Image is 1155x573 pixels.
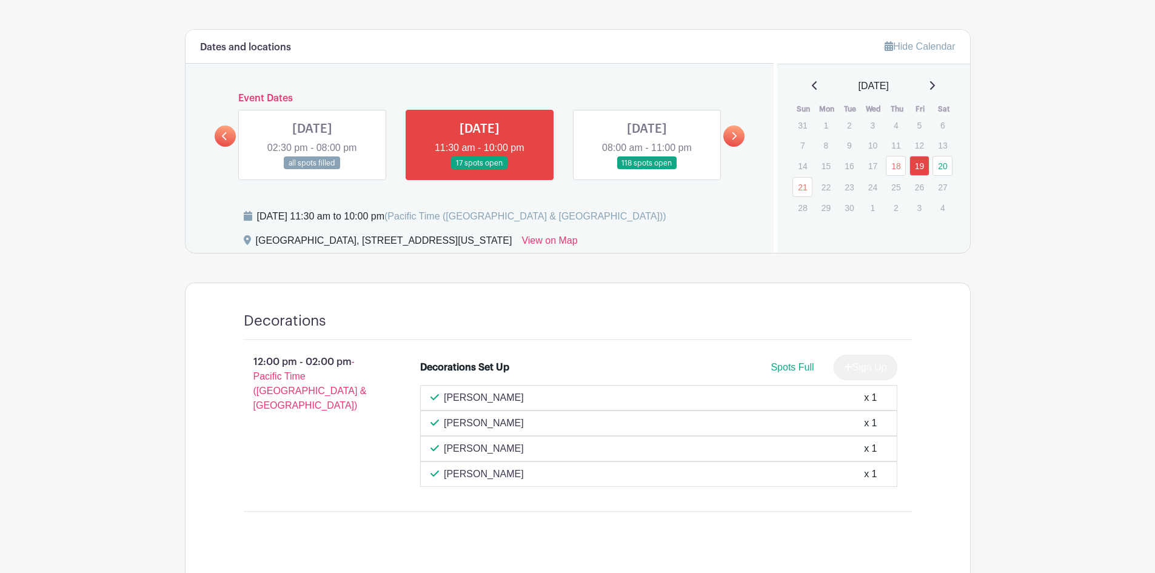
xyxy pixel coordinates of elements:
p: 31 [792,116,812,135]
p: 14 [792,156,812,175]
p: 23 [839,178,859,196]
p: 11 [886,136,906,155]
p: 2 [839,116,859,135]
p: [PERSON_NAME] [444,416,524,431]
div: x 1 [864,390,877,405]
th: Sat [932,103,956,115]
p: 15 [816,156,836,175]
th: Fri [909,103,932,115]
p: 17 [863,156,883,175]
th: Mon [815,103,839,115]
p: 9 [839,136,859,155]
h6: Event Dates [236,93,724,104]
th: Wed [862,103,886,115]
div: x 1 [864,467,877,481]
div: [DATE] 11:30 am to 10:00 pm [257,209,666,224]
th: Tue [839,103,862,115]
p: 5 [909,116,929,135]
p: 8 [816,136,836,155]
p: 1 [816,116,836,135]
a: 21 [792,177,812,197]
th: Sun [792,103,815,115]
a: View on Map [521,233,577,253]
div: x 1 [864,441,877,456]
p: 22 [816,178,836,196]
p: 3 [909,198,929,217]
p: 13 [932,136,952,155]
p: 1 [863,198,883,217]
p: 4 [932,198,952,217]
p: 6 [932,116,952,135]
div: [GEOGRAPHIC_DATA], [STREET_ADDRESS][US_STATE] [256,233,512,253]
div: x 1 [864,416,877,431]
p: 7 [792,136,812,155]
p: 25 [886,178,906,196]
p: 12 [909,136,929,155]
a: Hide Calendar [885,41,955,52]
p: [PERSON_NAME] [444,441,524,456]
p: 12:00 pm - 02:00 pm [224,350,401,418]
a: 18 [886,156,906,176]
p: 30 [839,198,859,217]
a: 20 [932,156,952,176]
p: 16 [839,156,859,175]
span: [DATE] [859,79,889,93]
p: 24 [863,178,883,196]
p: 26 [909,178,929,196]
th: Thu [885,103,909,115]
p: 28 [792,198,812,217]
p: 2 [886,198,906,217]
span: (Pacific Time ([GEOGRAPHIC_DATA] & [GEOGRAPHIC_DATA])) [384,211,666,221]
p: 29 [816,198,836,217]
span: Spots Full [771,362,814,372]
p: 3 [863,116,883,135]
p: 27 [932,178,952,196]
p: 4 [886,116,906,135]
p: [PERSON_NAME] [444,390,524,405]
h4: Decorations [244,312,326,330]
p: [PERSON_NAME] [444,467,524,481]
div: Decorations Set Up [420,360,509,375]
h6: Dates and locations [200,42,291,53]
p: 10 [863,136,883,155]
a: 19 [909,156,929,176]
